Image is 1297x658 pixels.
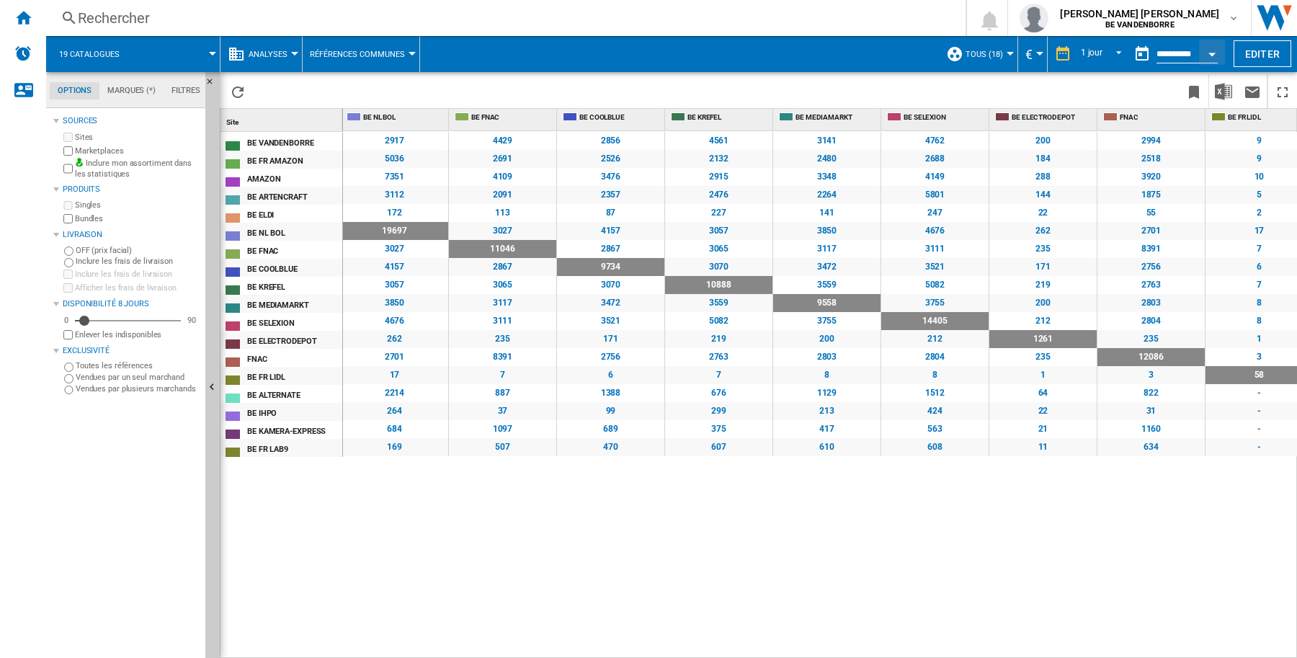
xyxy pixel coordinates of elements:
div: 227 [665,204,772,222]
div: BE ELECTRODEPOT [247,332,342,347]
div: 0 [61,315,72,326]
div: 3348 [773,168,881,186]
label: Enlever les indisponibles [75,329,200,340]
div: 8391 [1097,240,1205,258]
div: 22 [989,402,1097,420]
div: 2917 [341,132,448,150]
div: BE FNAC [247,242,342,257]
div: Exclusivité [63,345,200,357]
div: 3850 [341,294,448,312]
button: 19 catalogues [59,36,134,72]
span: BE SELEXION [904,112,986,117]
div: 375 [665,420,772,438]
b: BE VANDENBORRE [1105,20,1175,30]
div: BE KAMERA-EXPRESS [247,422,342,437]
input: Afficher les frais de livraison [63,330,73,339]
div: 55 [1097,204,1205,222]
button: Envoyer ce rapport par email [1238,74,1267,108]
button: € [1025,36,1040,72]
span: BE NL BOL [363,112,445,117]
div: 235 [449,330,556,348]
div: 11 [989,438,1097,456]
img: alerts-logo.svg [14,45,32,62]
div: 10888 [665,276,772,294]
div: 4157 [557,222,664,240]
md-select: REPORTS.WIZARD.STEPS.REPORT.STEPS.REPORT_OPTIONS.PERIOD: 1 jour [1079,43,1128,66]
button: Editer [1234,40,1291,67]
label: Toutes les références [76,360,200,371]
div: Livraison [63,229,200,241]
label: Inclure mon assortiment dans les statistiques [75,158,200,180]
div: 7 [449,366,556,384]
div: Analyses [228,36,295,72]
div: 3559 [773,276,881,294]
input: Toutes les références [64,363,73,372]
div: Rechercher [78,8,928,28]
div: 144 [989,186,1097,204]
div: 5036 [341,150,448,168]
button: Masquer [205,72,223,98]
div: 4561 [665,132,772,150]
div: 219 [665,330,772,348]
div: BE ELDI [247,206,342,221]
div: 607 [665,438,772,456]
div: 1 [989,366,1097,384]
input: Singles [63,201,73,210]
md-tab-item: Filtres [164,82,208,99]
div: 2701 [1097,222,1205,240]
div: 7 [665,366,772,384]
div: BE KREFEL [668,109,772,127]
div: 3117 [449,294,556,312]
div: Sources [63,115,200,127]
button: Références Communes [310,36,412,72]
div: BE FR LAB9 [247,440,342,455]
md-tab-item: Options [50,82,99,99]
span: [PERSON_NAME] [PERSON_NAME] [1060,6,1219,21]
div: 5801 [881,186,989,204]
div: 19697 [341,222,448,240]
div: 2803 [1097,294,1205,312]
label: Marketplaces [75,146,200,156]
input: OFF (prix facial) [64,246,73,256]
div: 1261 [989,330,1097,348]
div: 3027 [449,222,556,240]
div: 424 [881,402,989,420]
div: 172 [341,204,448,222]
div: 11046 [449,240,556,258]
div: 2526 [557,150,664,168]
div: Produits [63,184,200,195]
div: BE COOLBLUE [247,260,342,275]
div: BE NL BOL [344,109,448,127]
span: TOUS (18) [966,50,1003,59]
div: 2756 [1097,258,1205,276]
div: TOUS (18) [946,36,1010,72]
div: 3117 [773,240,881,258]
div: BE FR LIDL [247,368,342,383]
span: Analyses [249,50,288,59]
div: 169 [341,438,448,456]
div: 171 [989,258,1097,276]
div: 634 [1097,438,1205,456]
div: 8391 [449,348,556,366]
div: 3070 [557,276,664,294]
div: 9734 [557,258,664,276]
div: 2756 [557,348,664,366]
label: Afficher les frais de livraison [75,283,200,293]
div: 113 [449,204,556,222]
input: Inclure les frais de livraison [64,258,73,267]
md-menu: Currency [1018,36,1048,72]
div: 262 [989,222,1097,240]
div: 1129 [773,384,881,402]
div: 2804 [881,348,989,366]
label: Vendues par un seul marchand [76,372,200,383]
div: 3057 [665,222,772,240]
div: 417 [773,420,881,438]
div: BE ALTERNATE [247,386,342,401]
div: 141 [773,204,881,222]
div: 4109 [449,168,556,186]
span: BE KREFEL [687,112,770,117]
div: 64 [989,384,1097,402]
div: BE MEDIAMARKT [776,109,881,127]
